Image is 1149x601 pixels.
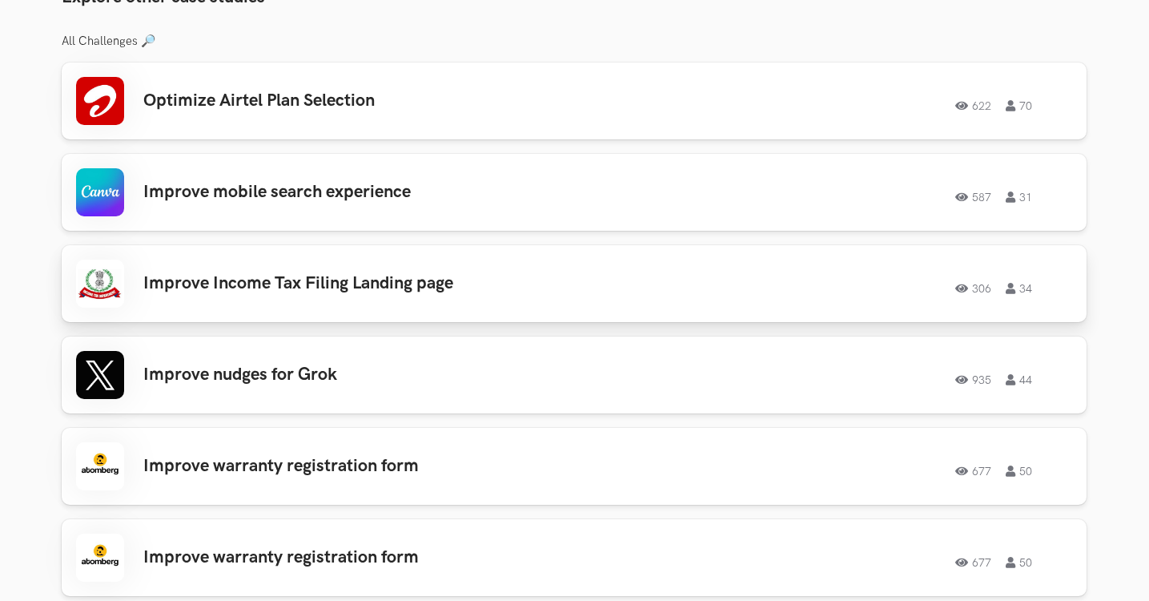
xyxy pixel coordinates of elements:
[62,245,1087,322] a: Improve Income Tax Filing Landing page30634
[62,337,1087,413] a: Improve nudges for Grok93544
[955,192,991,203] span: 587
[955,283,991,294] span: 306
[1006,374,1032,385] span: 44
[62,428,1087,505] a: Improve warranty registration form67750
[143,547,598,568] h3: Improve warranty registration form
[955,466,991,477] span: 677
[62,63,1087,139] a: Optimize Airtel Plan Selection62270
[62,519,1087,596] a: Improve warranty registration form 677 50
[62,34,1087,49] h3: All Challenges 🔎
[62,154,1087,231] a: Improve mobile search experience58731
[1006,100,1032,111] span: 70
[143,456,598,477] h3: Improve warranty registration form
[955,374,991,385] span: 935
[1006,466,1032,477] span: 50
[955,100,991,111] span: 622
[955,557,991,568] span: 677
[143,91,598,111] h3: Optimize Airtel Plan Selection
[1006,557,1032,568] span: 50
[143,182,598,203] h3: Improve mobile search experience
[143,273,598,294] h3: Improve Income Tax Filing Landing page
[1006,192,1032,203] span: 31
[1006,283,1032,294] span: 34
[143,365,598,385] h3: Improve nudges for Grok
